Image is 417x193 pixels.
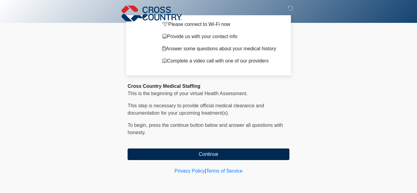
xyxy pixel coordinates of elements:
[128,83,289,90] div: Cross Country Medical Staffing
[206,168,242,173] a: Terms of Service
[128,148,289,160] button: Continue
[128,103,264,116] span: This step is necessary to provide official medical clearance and documentation for your upcoming ...
[175,168,205,173] a: Privacy Policy
[162,57,280,65] p: Complete a video call with one of our providers
[128,91,248,96] span: This is the beginning of your virtual Health Assessment.
[162,45,280,52] p: Answer some questions about your medical history
[205,168,206,173] a: |
[128,123,283,135] span: To begin, ﻿﻿﻿﻿﻿﻿﻿﻿﻿﻿press the continue button below and answer all questions with honesty.
[162,33,280,40] p: Provide us with your contact info
[121,5,182,22] img: Cross Country Logo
